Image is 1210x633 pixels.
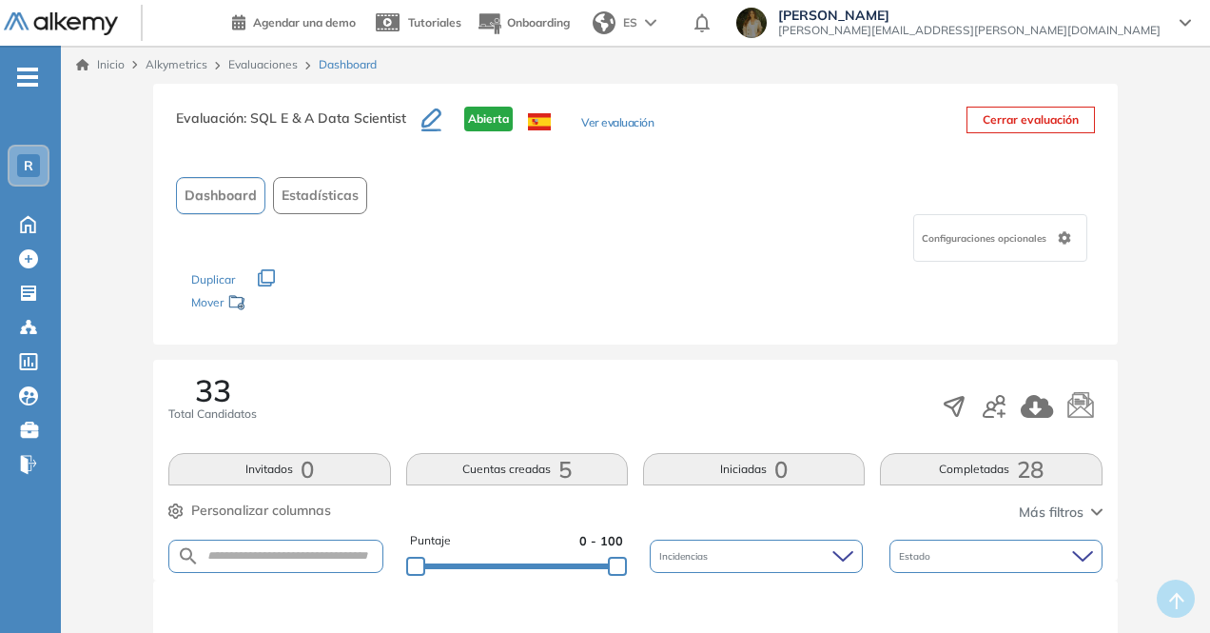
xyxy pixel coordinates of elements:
span: R [24,158,33,173]
div: Mover [191,287,381,322]
span: Estado [899,549,934,564]
span: Incidencias [659,549,712,564]
span: Más filtros [1019,503,1083,523]
span: Alkymetrics [146,57,207,71]
button: Invitados0 [168,453,390,485]
button: Personalizar columnas [168,501,331,521]
span: 33 [195,375,231,406]
span: Duplicar [191,272,235,287]
div: Configuraciones opcionales [913,214,1087,262]
button: Dashboard [176,177,265,214]
a: Evaluaciones [228,57,298,71]
button: Ver evaluación [581,114,654,134]
span: 0 - 100 [579,532,623,550]
span: Dashboard [319,56,377,73]
img: SEARCH_ALT [177,544,200,568]
button: Completadas28 [880,453,1102,485]
button: Cuentas creadas5 [406,453,628,485]
div: Estado [889,540,1103,573]
span: Abierta [464,107,513,131]
img: world [593,11,615,34]
span: Onboarding [507,15,570,30]
span: Agendar una demo [253,15,356,30]
a: Agendar una demo [232,10,356,32]
span: Tutoriales [408,15,461,30]
img: ESP [528,113,551,130]
button: Cerrar evaluación [966,107,1095,133]
button: Iniciadas0 [643,453,865,485]
span: Configuraciones opcionales [922,231,1050,246]
button: Más filtros [1019,503,1103,523]
span: Personalizar columnas [191,501,331,521]
div: Incidencias [650,540,863,573]
span: [PERSON_NAME][EMAIL_ADDRESS][PERSON_NAME][DOMAIN_NAME] [778,23,1161,38]
img: Logo [4,12,118,36]
a: Inicio [76,56,125,73]
button: Onboarding [477,3,570,44]
span: Total Candidatos [168,406,257,423]
span: [PERSON_NAME] [778,8,1161,23]
span: Puntaje [410,532,451,550]
span: Dashboard [185,186,257,206]
span: : SQL E & A Data Scientist [244,109,406,127]
button: Estadísticas [273,177,367,214]
i: - [17,75,38,79]
h3: Evaluación [176,107,421,147]
span: Estadísticas [282,186,359,206]
span: ES [623,14,637,31]
img: arrow [645,19,656,27]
